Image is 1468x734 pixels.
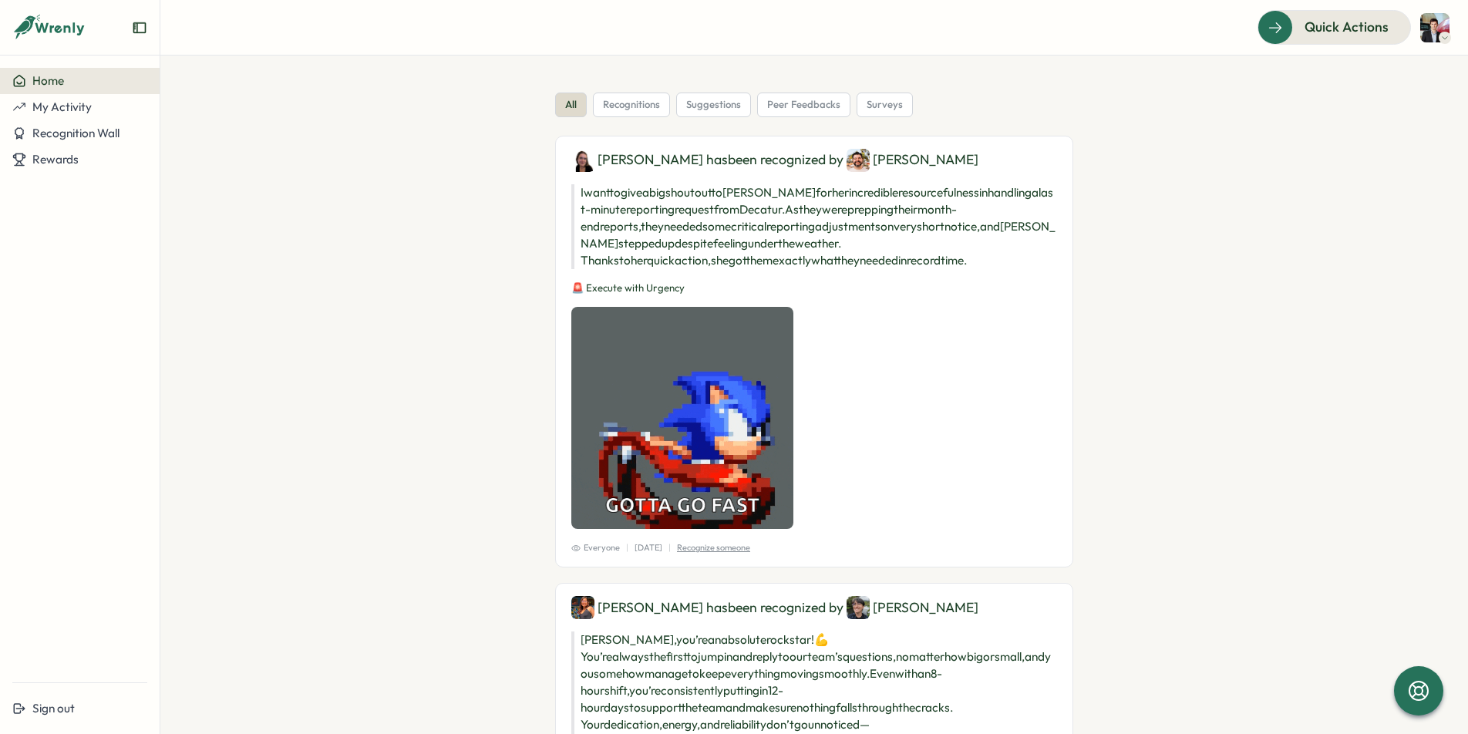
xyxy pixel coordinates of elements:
[571,149,594,172] img: Laurila McCullough
[847,596,978,619] div: [PERSON_NAME]
[32,152,79,167] span: Rewards
[571,541,620,554] span: Everyone
[686,98,741,112] span: suggestions
[132,20,147,35] button: Expand sidebar
[32,73,64,88] span: Home
[867,98,903,112] span: surveys
[32,701,75,715] span: Sign out
[571,596,594,619] img: Valentina Nunez
[571,149,1057,172] div: [PERSON_NAME] has been recognized by
[565,98,577,112] span: all
[1305,17,1389,37] span: Quick Actions
[571,281,1057,295] p: 🚨 Execute with Urgency
[626,541,628,554] p: |
[603,98,660,112] span: recognitions
[571,596,1057,619] div: [PERSON_NAME] has been recognized by
[32,126,120,140] span: Recognition Wall
[32,99,92,114] span: My Activity
[571,184,1057,269] p: I want to give a big shoutout to [PERSON_NAME] for her incredible resourcefulness in handling a l...
[677,541,750,554] p: Recognize someone
[571,307,793,529] img: Recognition Image
[668,541,671,554] p: |
[635,541,662,554] p: [DATE]
[1420,13,1449,42] img: pietro.montanarella
[1258,10,1411,44] button: Quick Actions
[847,149,870,172] img: Efren Guzmanmagdaleno
[767,98,840,112] span: peer feedbacks
[847,149,978,172] div: [PERSON_NAME]
[847,596,870,619] img: Juan Cruz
